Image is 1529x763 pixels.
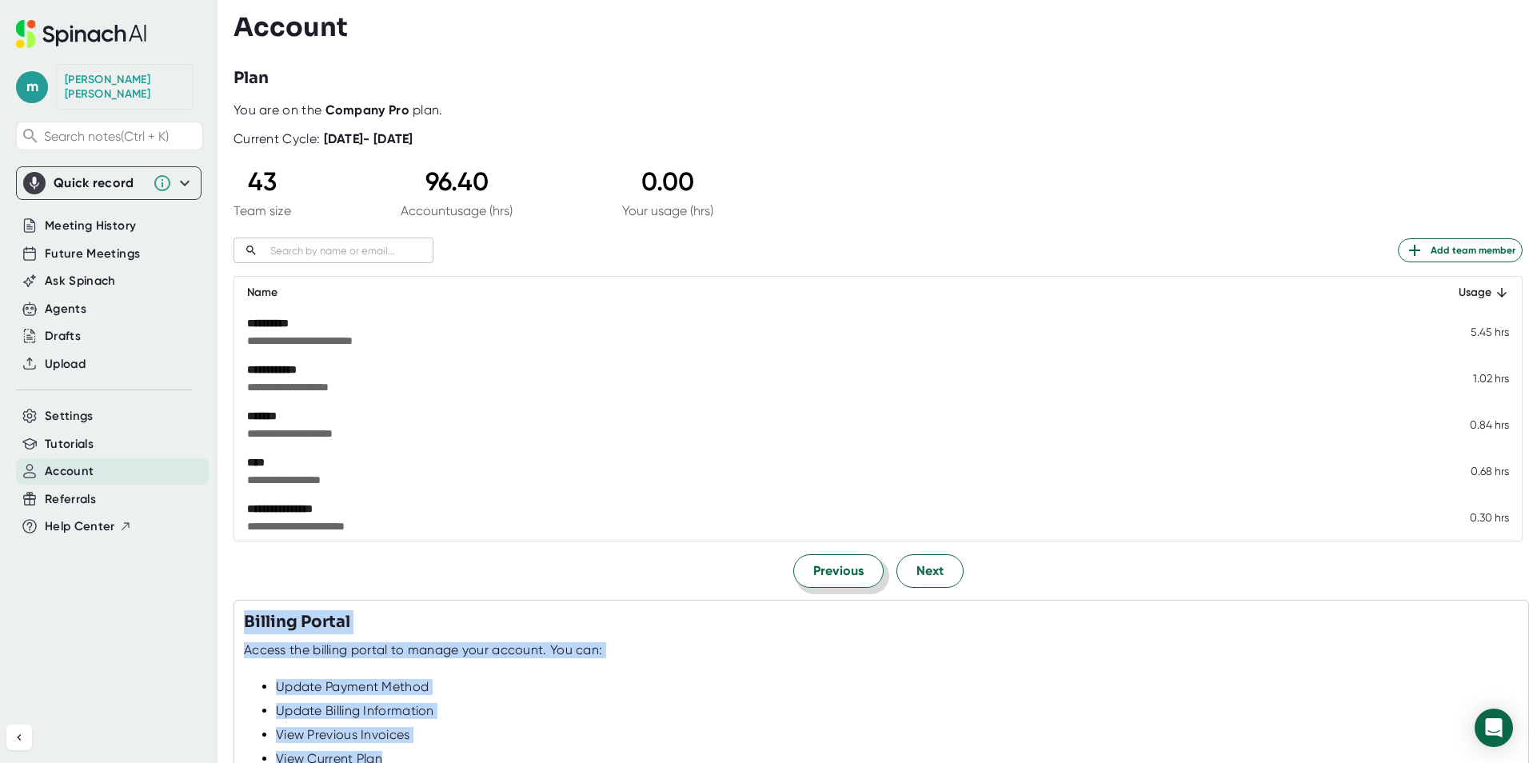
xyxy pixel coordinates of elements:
div: Open Intercom Messenger [1475,709,1513,747]
h3: Account [234,12,348,42]
span: m [16,71,48,103]
button: Next [896,554,964,588]
button: Agents [45,300,86,318]
div: Current Cycle: [234,131,413,147]
input: Search by name or email... [264,242,433,260]
div: Usage [1433,283,1509,302]
button: Referrals [45,490,96,509]
button: Settings [45,407,94,425]
div: Update Billing Information [276,703,1519,719]
div: Account usage (hrs) [401,203,513,218]
button: Drafts [45,327,81,346]
td: 5.45 hrs [1420,309,1522,355]
div: View Previous Invoices [276,727,1519,743]
div: 96.40 [401,166,513,197]
h3: Plan [234,66,269,90]
div: You are on the plan. [234,102,1523,118]
button: Upload [45,355,86,374]
div: 43 [234,166,291,197]
span: Previous [813,561,864,581]
td: 1.02 hrs [1420,355,1522,401]
button: Collapse sidebar [6,725,32,750]
div: Quick record [54,175,145,191]
h3: Billing Portal [244,610,350,634]
td: 0.84 hrs [1420,401,1522,448]
button: Add team member [1398,238,1523,262]
button: Previous [793,554,884,588]
div: Quick record [23,167,194,199]
button: Account [45,462,94,481]
button: Meeting History [45,217,136,235]
span: Next [916,561,944,581]
span: Help Center [45,517,115,536]
span: Search notes (Ctrl + K) [44,129,198,144]
span: Add team member [1405,241,1515,260]
div: Access the billing portal to manage your account. You can: [244,642,602,658]
b: Company Pro [325,102,409,118]
div: Name [247,283,1407,302]
b: [DATE] - [DATE] [324,131,413,146]
div: 0.00 [622,166,713,197]
div: Matt Filion [65,73,185,101]
button: Tutorials [45,435,94,453]
button: Ask Spinach [45,272,116,290]
td: 0.68 hrs [1420,448,1522,494]
div: Your usage (hrs) [622,203,713,218]
div: Update Payment Method [276,679,1519,695]
button: Future Meetings [45,245,140,263]
div: Team size [234,203,291,218]
button: Help Center [45,517,132,536]
td: 0.30 hrs [1420,494,1522,541]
